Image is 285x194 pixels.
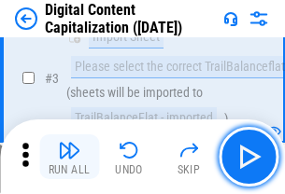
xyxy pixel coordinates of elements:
[159,134,219,179] button: Skip
[45,71,59,86] span: # 3
[234,142,264,172] img: Main button
[115,164,143,175] div: Undo
[118,139,140,161] img: Undo
[71,107,217,130] div: TrailBalanceFlat - imported
[178,164,201,175] div: Skip
[45,1,216,36] div: Digital Content Capitalization ([DATE])
[223,11,238,26] img: Support
[248,7,270,30] img: Settings menu
[178,139,200,161] img: Skip
[99,134,159,179] button: Undo
[89,26,164,48] div: Import Sheet
[15,7,37,30] img: Back
[58,139,80,161] img: Run All
[39,134,99,179] button: Run All
[49,164,91,175] div: Run All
